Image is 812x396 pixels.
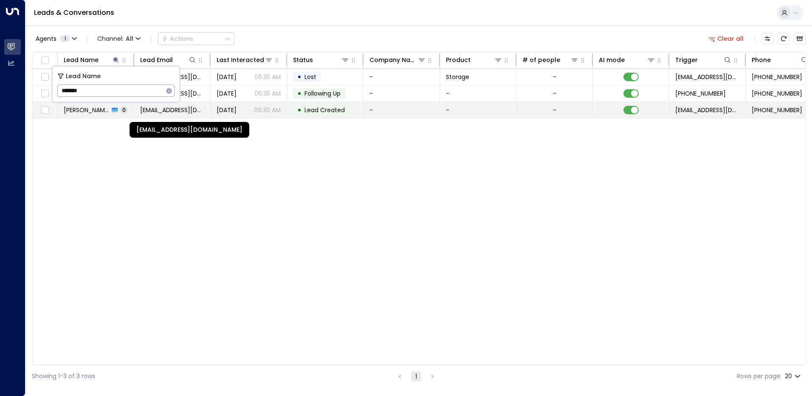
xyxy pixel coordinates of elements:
[737,372,781,381] label: Rows per page:
[446,55,502,65] div: Product
[553,73,556,81] div: -
[94,33,144,45] button: Channel:All
[675,55,698,65] div: Trigger
[39,55,50,66] span: Toggle select all
[140,55,173,65] div: Lead Email
[369,55,417,65] div: Company Name
[297,103,302,117] div: •
[293,55,350,65] div: Status
[162,35,193,42] div: Actions
[794,33,806,45] button: Archived Leads
[440,85,516,102] td: -
[32,372,95,381] div: Showing 1-3 of 3 rows
[599,55,625,65] div: AI mode
[126,35,133,42] span: All
[705,33,747,45] button: Clear all
[752,55,771,65] div: Phone
[364,69,440,85] td: -
[158,32,234,45] button: Actions
[60,35,70,42] span: 1
[64,55,120,65] div: Lead Name
[675,89,726,98] span: +447920235632
[752,73,802,81] span: +447920235632
[411,371,421,382] button: page 1
[304,106,345,114] span: Lead Created
[297,70,302,84] div: •
[64,106,109,114] span: Tim Ranford
[217,89,237,98] span: Sep 29, 2025
[761,33,773,45] button: Customize
[364,85,440,102] td: -
[39,105,50,116] span: Toggle select row
[395,371,438,382] nav: pagination navigation
[158,32,234,45] div: Button group with a nested menu
[778,33,789,45] span: Refresh
[785,370,802,382] div: 20
[293,55,313,65] div: Status
[217,55,264,65] div: Last Interacted
[32,33,80,45] button: Agents1
[553,106,556,114] div: -
[217,55,273,65] div: Last Interacted
[140,55,197,65] div: Lead Email
[440,102,516,118] td: -
[64,55,99,65] div: Lead Name
[217,73,237,81] span: Oct 03, 2025
[254,73,281,81] p: 06:35 AM
[140,106,204,114] span: Timranford@gmail.com
[675,106,739,114] span: leads@space-station.co.uk
[752,106,802,114] span: +447920235632
[130,122,249,138] div: [EMAIL_ADDRESS][DOMAIN_NAME]
[522,55,579,65] div: # of people
[39,88,50,99] span: Toggle select row
[675,73,739,81] span: leads@space-station.co.uk
[304,89,341,98] span: Following Up
[522,55,560,65] div: # of people
[446,73,469,81] span: Storage
[752,89,802,98] span: +447920235632
[39,72,50,82] span: Toggle select row
[599,55,655,65] div: AI mode
[254,89,281,98] p: 06:35 AM
[369,55,426,65] div: Company Name
[304,73,316,81] span: Lost
[364,102,440,118] td: -
[94,33,144,45] span: Channel:
[217,106,237,114] span: Sep 23, 2025
[34,8,114,17] a: Leads & Conversations
[297,86,302,101] div: •
[66,71,101,81] span: Lead Name
[254,106,281,114] p: 06:30 AM
[446,55,471,65] div: Product
[553,89,556,98] div: -
[675,55,732,65] div: Trigger
[752,55,809,65] div: Phone
[120,106,128,113] span: 0
[36,36,56,42] span: Agents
